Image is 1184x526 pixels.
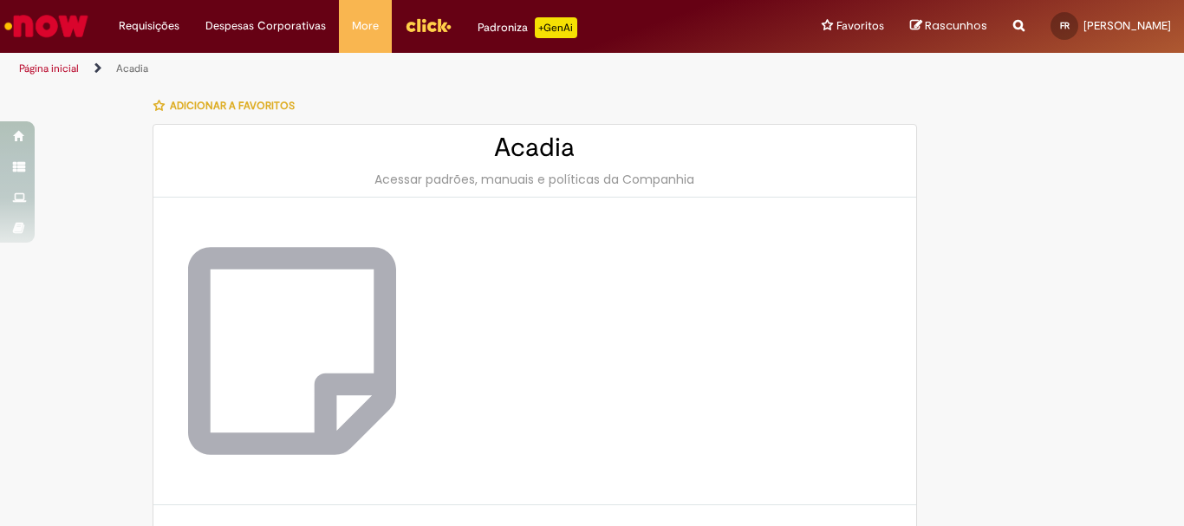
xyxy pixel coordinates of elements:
p: +GenAi [535,17,577,38]
span: Despesas Corporativas [205,17,326,35]
a: Acadia [116,62,148,75]
span: More [352,17,379,35]
span: Rascunhos [925,17,987,34]
span: Favoritos [836,17,884,35]
img: Acadia [188,232,396,470]
span: Requisições [119,17,179,35]
span: [PERSON_NAME] [1083,18,1171,33]
ul: Trilhas de página [13,53,777,85]
button: Adicionar a Favoritos [153,88,304,124]
a: Página inicial [19,62,79,75]
img: ServiceNow [2,9,91,43]
span: FR [1060,20,1070,31]
a: Rascunhos [910,18,987,35]
h2: Acadia [171,133,899,162]
img: click_logo_yellow_360x200.png [405,12,452,38]
div: Acessar padrões, manuais e políticas da Companhia [171,171,899,188]
div: Padroniza [478,17,577,38]
span: Adicionar a Favoritos [170,99,295,113]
